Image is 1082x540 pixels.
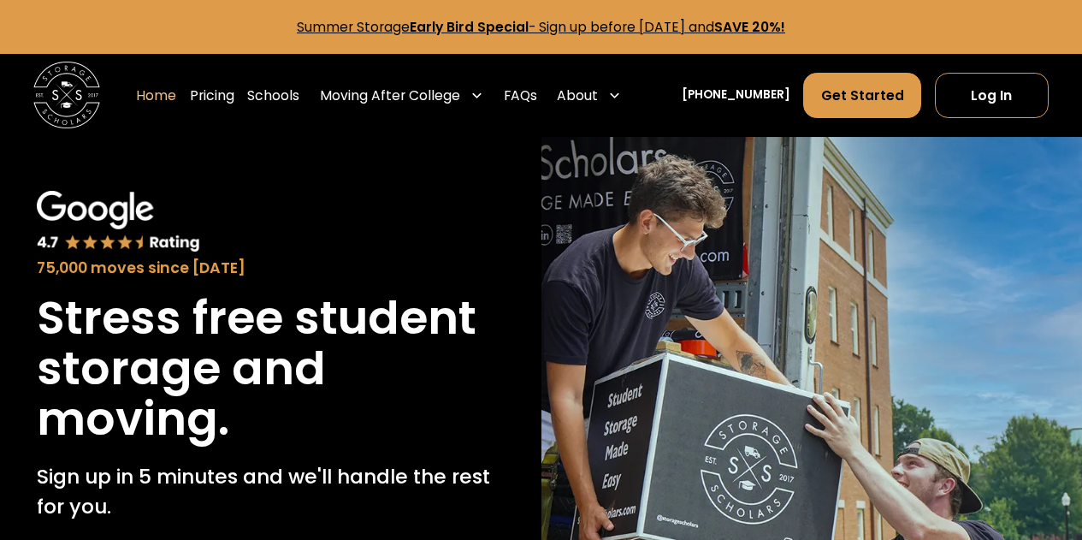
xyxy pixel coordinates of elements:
strong: Early Bird Special [410,18,529,36]
h1: Stress free student storage and moving. [37,293,505,444]
div: About [550,72,628,119]
a: Summer StorageEarly Bird Special- Sign up before [DATE] andSAVE 20%! [297,18,785,36]
a: Pricing [190,72,234,119]
div: Moving After College [320,86,460,105]
a: [PHONE_NUMBER] [682,86,790,104]
strong: SAVE 20%! [714,18,785,36]
img: Storage Scholars main logo [33,62,100,128]
p: Sign up in 5 minutes and we'll handle the rest for you. [37,461,505,521]
div: 75,000 moves since [DATE] [37,257,505,279]
div: Moving After College [313,72,490,119]
a: Schools [247,72,299,119]
a: Get Started [803,73,921,118]
a: FAQs [504,72,537,119]
a: Log In [935,73,1049,118]
div: About [557,86,598,105]
a: Home [136,72,176,119]
img: Google 4.7 star rating [37,191,201,253]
